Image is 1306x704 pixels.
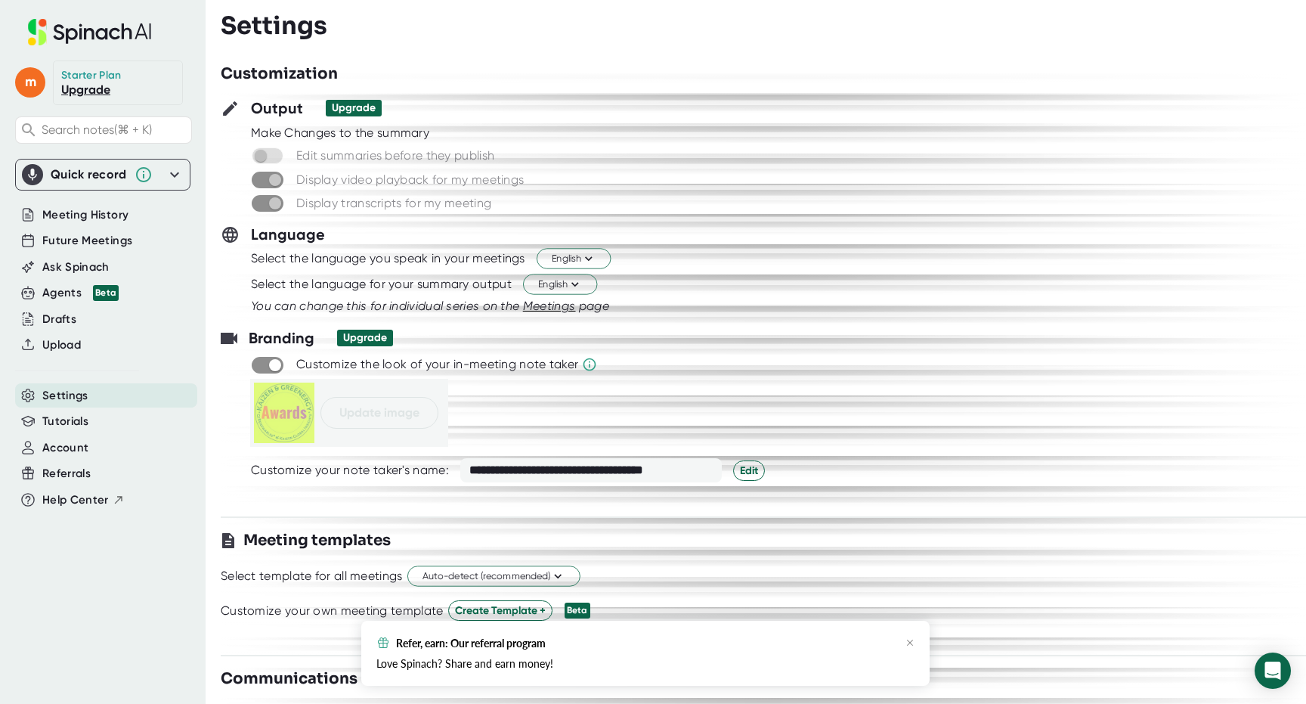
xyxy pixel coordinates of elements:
div: Agents [42,284,119,302]
div: Upgrade [332,101,376,115]
div: Open Intercom Messenger [1255,653,1291,689]
h3: Meeting templates [243,529,391,552]
div: Quick record [22,160,184,190]
button: Edit [733,461,765,481]
button: Drafts [42,311,76,328]
h3: Output [251,97,303,119]
div: Customize your note taker's name: [251,463,449,478]
div: Display video playback for my meetings [296,172,524,188]
div: Edit summaries before they publish [296,148,494,163]
button: Settings [42,387,88,405]
span: Update image [339,404,419,422]
div: Display transcripts for my meeting [296,196,491,211]
i: You can change this for individual series on the page [251,299,609,313]
span: Create Template + [455,603,546,619]
div: Beta [565,603,590,619]
div: Quick record [51,167,127,182]
div: Make Changes to the summary [251,126,1306,141]
button: Agents Beta [42,284,119,302]
span: Help Center [42,492,109,509]
button: Account [42,439,88,457]
button: English [523,274,597,295]
h3: Settings [221,11,327,40]
div: Select the language for your summary output [251,277,512,292]
button: Referrals [42,465,91,482]
span: Search notes (⌘ + K) [42,123,152,137]
span: English [552,252,596,266]
div: Customize the look of your in-meeting note taker [296,357,578,372]
div: Select template for all meetings [221,569,403,584]
h3: Branding [249,327,314,349]
button: English [537,249,611,269]
img: picture [254,383,314,443]
button: Create Template + [448,600,552,621]
span: m [15,67,45,98]
button: Tutorials [42,413,88,430]
button: Meetings [523,297,576,315]
button: Update image [320,397,438,429]
h3: Language [251,223,325,246]
div: Beta [93,285,119,301]
button: Future Meetings [42,232,132,250]
div: Select the language you speak in your meetings [251,251,525,266]
button: Upload [42,336,81,354]
button: Meeting History [42,206,128,224]
span: English [538,278,582,292]
button: Auto-detect (recommended) [407,566,580,587]
a: Upgrade [61,82,110,97]
span: Auto-detect (recommended) [422,569,565,584]
h3: Customization [221,63,338,85]
div: Upgrade [343,331,387,345]
span: Edit [740,463,758,479]
button: Ask Spinach [42,259,110,276]
button: Help Center [42,492,125,509]
h3: Communications [221,668,357,690]
div: Customize your own meeting template [221,603,444,619]
span: Meetings [523,299,576,313]
div: Starter Plan [61,69,122,82]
